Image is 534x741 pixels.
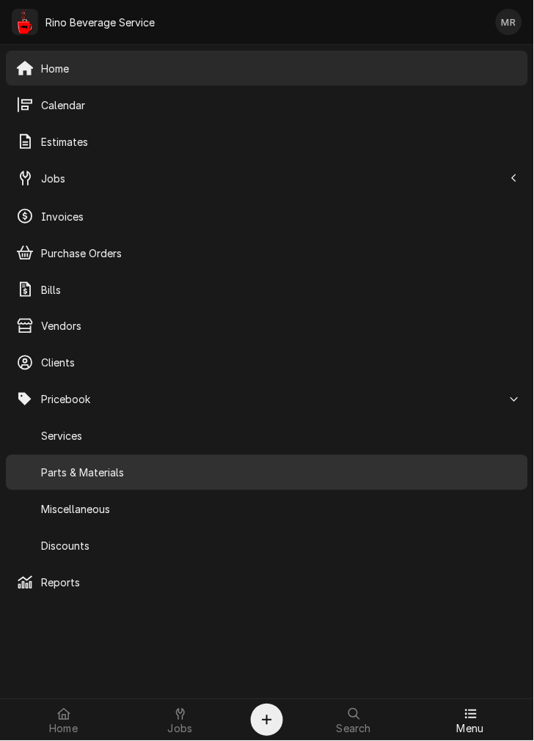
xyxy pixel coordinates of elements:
div: Melissa Rinehart's Avatar [496,9,522,35]
a: Reports [6,565,528,600]
a: Go to Pricebook [6,382,528,417]
a: Miscellaneous [6,492,528,527]
span: Reports [41,575,518,591]
a: Purchase Orders [6,235,528,270]
a: Services [6,419,528,454]
span: Purchase Orders [41,246,518,261]
span: Miscellaneous [41,502,518,517]
span: Calendar [41,97,518,113]
div: MR [496,9,522,35]
span: Services [41,429,518,444]
span: Home [49,723,78,735]
a: Search [296,703,412,738]
a: Go to Jobs [6,161,528,196]
a: Discounts [6,528,528,564]
a: Calendar [6,87,528,122]
a: Estimates [6,124,528,159]
a: Jobs [122,703,238,738]
span: Menu [457,723,484,735]
span: Invoices [41,209,518,224]
span: Clients [41,355,518,371]
a: Vendors [6,309,528,344]
span: Parts & Materials [41,465,518,481]
div: Rino Beverage Service [45,15,155,30]
span: Jobs [41,171,504,186]
a: Invoices [6,199,528,234]
span: Home [41,61,518,76]
a: Menu [413,703,528,738]
span: Discounts [41,539,518,554]
span: Estimates [41,134,518,150]
button: Create Object [251,704,283,737]
span: Bills [41,282,518,298]
a: Home [6,51,528,86]
span: Search [337,723,371,735]
div: Rino Beverage Service's Avatar [12,9,38,35]
span: Jobs [168,723,193,735]
a: Bills [6,272,528,307]
a: Clients [6,345,528,380]
a: Home [6,703,121,738]
div: R [12,9,38,35]
a: Parts & Materials [6,455,528,490]
span: Vendors [41,319,518,334]
span: Pricebook [41,392,504,408]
